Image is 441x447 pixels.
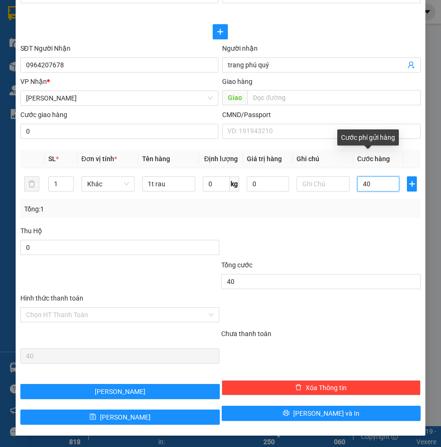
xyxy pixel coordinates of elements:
div: Hòan [111,29,207,41]
span: kg [230,176,239,192]
button: deleteXóa Thông tin [222,380,421,395]
label: Hình thức thanh toán [20,294,83,302]
span: Cước hàng [357,155,390,163]
div: 0962794142 [111,41,207,54]
span: Nhận: [111,8,134,18]
span: Phan Thiết [26,91,213,105]
span: save [90,413,96,421]
span: Giá trị hàng [247,155,282,163]
span: [PERSON_NAME] và In [293,408,360,419]
span: plus [407,180,416,188]
div: Người nhận [222,43,421,54]
button: plus [213,24,228,39]
span: delete [295,384,302,392]
span: Khác [87,177,129,191]
div: Cước phí gửi hàng [337,129,399,146]
span: [PERSON_NAME] [95,386,145,397]
div: Tổng: 1 [24,204,221,214]
span: Giao [222,90,247,105]
button: [PERSON_NAME] [20,384,220,399]
div: SĐT Người Nhận [20,43,219,54]
span: [PERSON_NAME] [100,412,151,422]
button: plus [407,176,417,192]
span: Giao hàng [222,78,252,85]
span: CHƯA CƯỚC : [109,62,164,72]
span: Xóa Thông tin [306,383,347,393]
span: VP Nhận [20,78,47,85]
th: Ghi chú [293,150,353,168]
input: Dọc đường [247,90,421,105]
div: [GEOGRAPHIC_DATA] [8,8,104,29]
div: CMND/Passport [222,109,421,120]
input: Cước giao hàng [20,124,219,139]
input: Ghi Chú [297,176,350,192]
span: Định lượng [204,155,238,163]
button: delete [24,176,39,192]
div: Chưa thanh toán [220,328,422,339]
div: 0354219650 [8,29,104,43]
div: 100.000 [109,60,208,73]
span: Tổng cước [221,261,252,269]
span: Thu Hộ [20,227,42,235]
input: 0 [247,176,289,192]
span: SL [48,155,56,163]
span: Đơn vị tính [81,155,117,163]
span: user-add [407,61,415,69]
input: VD: Bàn, Ghế [142,176,195,192]
button: save[PERSON_NAME] [20,410,220,425]
button: printer[PERSON_NAME] và In [222,406,421,421]
span: printer [283,410,289,417]
span: Gửi: [8,8,23,18]
div: [GEOGRAPHIC_DATA] [111,8,207,29]
span: Tên hàng [142,155,170,163]
span: plus [213,28,227,36]
label: Cước giao hàng [20,111,67,119]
